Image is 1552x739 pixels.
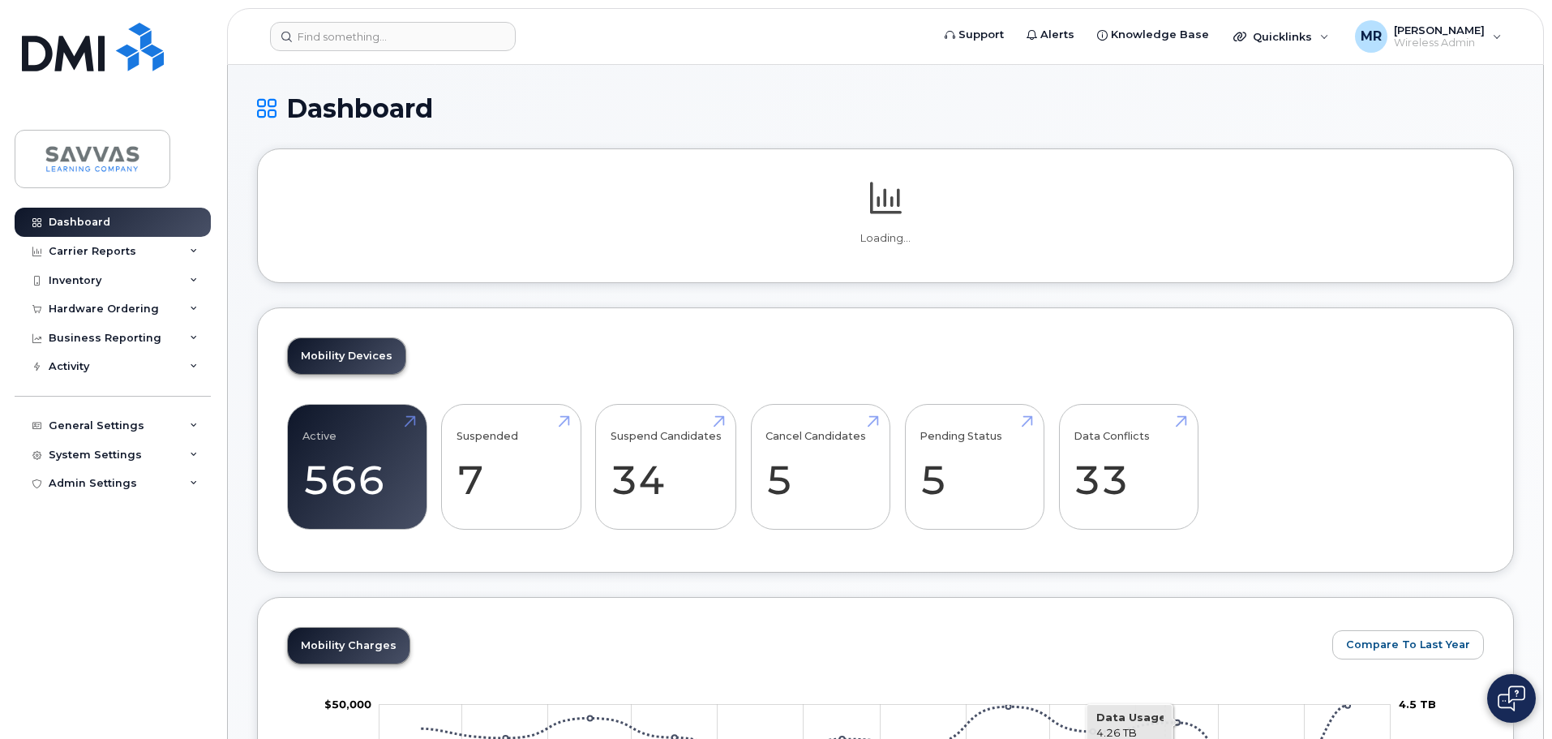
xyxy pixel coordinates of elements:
[1498,685,1525,711] img: Open chat
[1074,414,1183,521] a: Data Conflicts 33
[324,698,371,711] tspan: $50,000
[288,338,405,374] a: Mobility Devices
[920,414,1029,521] a: Pending Status 5
[1399,698,1436,711] tspan: 4.5 TB
[765,414,875,521] a: Cancel Candidates 5
[457,414,566,521] a: Suspended 7
[1346,637,1470,652] span: Compare To Last Year
[324,698,371,711] g: $0
[257,94,1514,122] h1: Dashboard
[288,628,409,664] a: Mobility Charges
[302,414,412,521] a: Active 566
[611,414,722,521] a: Suspend Candidates 34
[1332,630,1484,660] button: Compare To Last Year
[287,231,1484,246] p: Loading...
